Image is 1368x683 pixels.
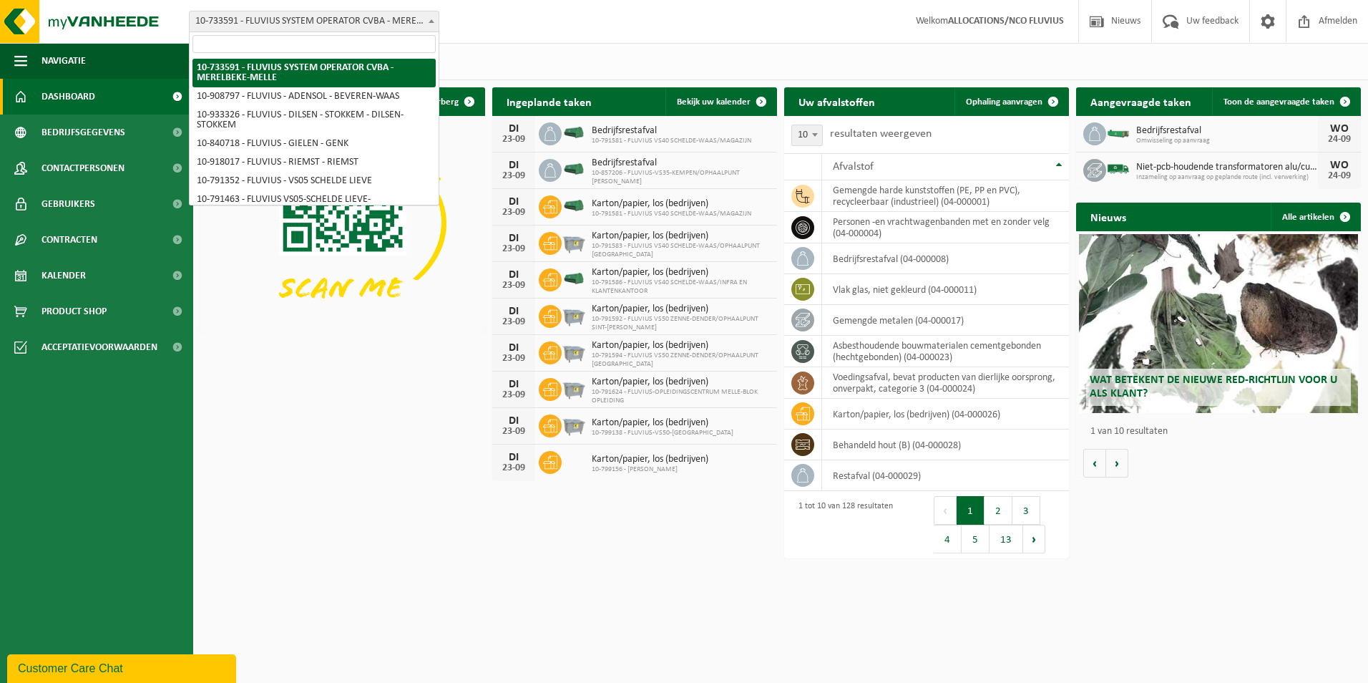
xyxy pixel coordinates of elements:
[822,305,1069,336] td: gemengde metalen (04-000017)
[41,150,124,186] span: Contactpersonen
[985,496,1012,525] button: 2
[41,115,125,150] span: Bedrijfsgegevens
[499,415,528,427] div: DI
[562,412,586,437] img: WB-2500-GAL-GY-01
[499,233,528,244] div: DI
[499,306,528,317] div: DI
[562,303,586,327] img: WB-2500-GAL-GY-01
[962,525,990,553] button: 5
[41,258,86,294] span: Kalender
[830,128,932,140] label: resultaten weergeven
[7,651,239,683] iframe: chat widget
[1090,374,1337,399] span: Wat betekent de nieuwe RED-richtlijn voor u als klant?
[1271,203,1359,231] a: Alle artikelen
[1012,496,1040,525] button: 3
[499,171,528,181] div: 23-09
[562,230,586,254] img: WB-2500-GAL-GY-01
[499,452,528,463] div: DI
[957,496,985,525] button: 1
[592,454,708,465] span: Karton/papier, los (bedrijven)
[192,135,436,153] li: 10-840718 - FLUVIUS - GIELEN - GENK
[784,87,889,115] h2: Uw afvalstoffen
[592,465,708,474] span: 10-799156 - [PERSON_NAME]
[492,87,606,115] h2: Ingeplande taken
[41,79,95,115] span: Dashboard
[1325,160,1354,171] div: WO
[41,222,97,258] span: Contracten
[1023,525,1045,553] button: Next
[592,340,770,352] span: Karton/papier, los (bedrijven)
[1090,427,1354,437] p: 1 van 10 resultaten
[592,315,770,332] span: 10-791592 - FLUVIUS VS50 ZENNE-DENDER/OPHAALPUNT SINT-[PERSON_NAME]
[1136,125,1318,137] span: Bedrijfsrestafval
[592,377,770,388] span: Karton/papier, los (bedrijven)
[792,125,822,145] span: 10
[954,87,1067,116] a: Ophaling aanvragen
[990,525,1023,553] button: 13
[499,390,528,400] div: 23-09
[1325,171,1354,181] div: 24-09
[499,135,528,145] div: 23-09
[1076,203,1140,231] h2: Nieuws
[592,242,770,259] span: 10-791583 - FLUVIUS VS40 SCHELDE-WAAS/OPHAALPUNT [GEOGRAPHIC_DATA]
[1212,87,1359,116] a: Toon de aangevraagde taken
[822,212,1069,243] td: personen -en vrachtwagenbanden met en zonder velg (04-000004)
[1325,123,1354,135] div: WO
[192,153,436,172] li: 10-918017 - FLUVIUS - RIEMST - RIEMST
[192,106,436,135] li: 10-933326 - FLUVIUS - DILSEN - STOKKEM - DILSEN-STOKKEM
[41,294,107,329] span: Product Shop
[677,97,751,107] span: Bekijk uw kalender
[822,243,1069,274] td: bedrijfsrestafval (04-000008)
[966,97,1042,107] span: Ophaling aanvragen
[822,460,1069,491] td: restafval (04-000029)
[665,87,776,116] a: Bekijk uw kalender
[1325,135,1354,145] div: 24-09
[192,87,436,106] li: 10-908797 - FLUVIUS - ADENSOL - BEVEREN-WAAS
[562,376,586,400] img: WB-2500-GAL-GY-01
[499,281,528,291] div: 23-09
[592,352,770,369] span: 10-791594 - FLUVIUS VS50 ZENNE-DENDER/OPHAALPUNT [GEOGRAPHIC_DATA]
[592,169,770,186] span: 10-857206 - FLUVIUS-VS35-KEMPEN/OPHAALPUNT [PERSON_NAME]
[1136,162,1318,173] span: Niet-pcb-houdende transformatoren alu/cu wikkelingen
[41,329,157,365] span: Acceptatievoorwaarden
[592,267,770,278] span: Karton/papier, los (bedrijven)
[189,11,439,32] span: 10-733591 - FLUVIUS SYSTEM OPERATOR CVBA - MERELBEKE-MELLE
[592,158,770,169] span: Bedrijfsrestafval
[822,399,1069,430] td: karton/papier, los (bedrijven) (04-000026)
[592,198,751,210] span: Karton/papier, los (bedrijven)
[791,495,893,555] div: 1 tot 10 van 128 resultaten
[592,125,751,137] span: Bedrijfsrestafval
[822,336,1069,367] td: asbesthoudende bouwmaterialen cementgebonden (hechtgebonden) (04-000023)
[499,123,528,135] div: DI
[200,116,485,330] img: Download de VHEPlus App
[833,161,874,173] span: Afvalstof
[1076,87,1206,115] h2: Aangevraagde taken
[948,16,1064,26] strong: ALLOCATIONS/NCO FLUVIUS
[934,525,962,553] button: 4
[1136,173,1318,182] span: Inzameling op aanvraag op geplande route (incl. verwerking)
[499,160,528,171] div: DI
[562,339,586,364] img: WB-2500-GAL-GY-01
[934,496,957,525] button: Previous
[592,231,770,242] span: Karton/papier, los (bedrijven)
[592,304,770,315] span: Karton/papier, los (bedrijven)
[190,11,439,32] span: 10-733591 - FLUVIUS SYSTEM OPERATOR CVBA - MERELBEKE-MELLE
[562,163,586,175] img: HK-XK-22-GN-00
[1106,157,1130,181] img: BL-SO-LV
[499,379,528,390] div: DI
[499,317,528,327] div: 23-09
[592,429,733,437] span: 10-799138 - FLUVIUS-VS50-[GEOGRAPHIC_DATA]
[562,126,586,139] img: HK-XK-22-GN-00
[791,125,823,146] span: 10
[822,430,1069,460] td: behandeld hout (B) (04-000028)
[592,137,751,145] span: 10-791581 - FLUVIUS VS40 SCHELDE-WAAS/MAGAZIJN
[499,196,528,208] div: DI
[192,190,436,219] li: 10-791463 - FLUVIUS VS05-SCHELDE LIEVE-KLANTENKANTOOR EEKLO - EEKLO
[192,59,436,87] li: 10-733591 - FLUVIUS SYSTEM OPERATOR CVBA - MERELBEKE-MELLE
[592,278,770,296] span: 10-791586 - FLUVIUS VS40 SCHELDE-WAAS/INFRA EN KLANTENKANTOOR
[822,367,1069,399] td: voedingsafval, bevat producten van dierlijke oorsprong, onverpakt, categorie 3 (04-000024)
[192,172,436,190] li: 10-791352 - FLUVIUS - VS05 SCHELDE LIEVE
[1079,234,1358,413] a: Wat betekent de nieuwe RED-richtlijn voor u als klant?
[822,180,1069,212] td: gemengde harde kunststoffen (PE, PP en PVC), recycleerbaar (industrieel) (04-000001)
